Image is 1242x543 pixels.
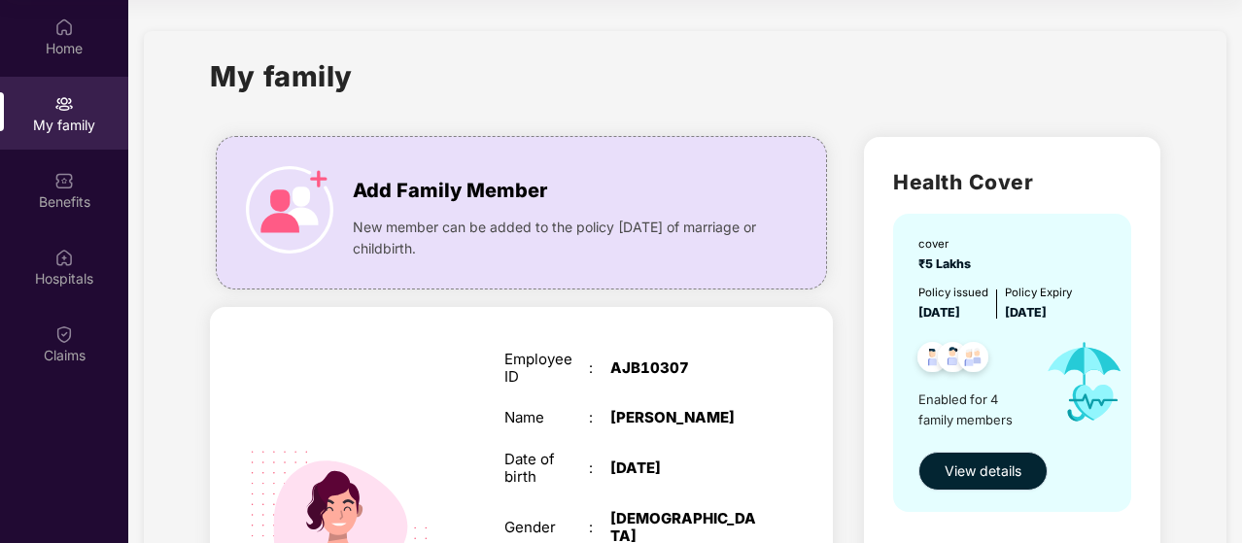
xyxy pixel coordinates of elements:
span: New member can be added to the policy [DATE] of marriage or childbirth. [353,217,766,259]
div: Policy issued [918,284,988,301]
img: icon [246,166,333,254]
div: : [589,359,610,377]
span: ₹5 Lakhs [918,256,977,271]
div: Gender [504,519,589,536]
div: : [589,409,610,426]
div: Date of birth [504,451,589,486]
img: svg+xml;base64,PHN2ZyB4bWxucz0iaHR0cDovL3d3dy53My5vcmcvMjAwMC9zdmciIHdpZHRoPSI0OC45NDMiIGhlaWdodD... [929,336,977,384]
button: View details [918,452,1048,491]
div: Policy Expiry [1005,284,1072,301]
span: Enabled for 4 family members [918,390,1030,429]
img: svg+xml;base64,PHN2ZyB4bWxucz0iaHR0cDovL3d3dy53My5vcmcvMjAwMC9zdmciIHdpZHRoPSI0OC45NDMiIGhlaWdodD... [909,336,956,384]
img: svg+xml;base64,PHN2ZyB4bWxucz0iaHR0cDovL3d3dy53My5vcmcvMjAwMC9zdmciIHdpZHRoPSI0OC45NDMiIGhlaWdodD... [949,336,997,384]
div: AJB10307 [610,359,758,377]
div: Name [504,409,589,426]
img: svg+xml;base64,PHN2ZyBpZD0iSG9tZSIgeG1sbnM9Imh0dHA6Ly93d3cudzMub3JnLzIwMDAvc3ZnIiB3aWR0aD0iMjAiIG... [54,17,74,37]
img: svg+xml;base64,PHN2ZyBpZD0iQ2xhaW0iIHhtbG5zPSJodHRwOi8vd3d3LnczLm9yZy8yMDAwL3N2ZyIgd2lkdGg9IjIwIi... [54,324,74,344]
img: svg+xml;base64,PHN2ZyBpZD0iQmVuZWZpdHMiIHhtbG5zPSJodHRwOi8vd3d3LnczLm9yZy8yMDAwL3N2ZyIgd2lkdGg9Ij... [54,171,74,190]
img: icon [1030,322,1140,442]
img: svg+xml;base64,PHN2ZyB3aWR0aD0iMjAiIGhlaWdodD0iMjAiIHZpZXdCb3g9IjAgMCAyMCAyMCIgZmlsbD0ibm9uZSIgeG... [54,94,74,114]
h1: My family [210,54,353,98]
div: : [589,459,610,477]
h2: Health Cover [893,166,1130,198]
span: [DATE] [1005,305,1047,320]
div: [PERSON_NAME] [610,409,758,426]
img: svg+xml;base64,PHN2ZyBpZD0iSG9zcGl0YWxzIiB4bWxucz0iaHR0cDovL3d3dy53My5vcmcvMjAwMC9zdmciIHdpZHRoPS... [54,248,74,267]
div: Employee ID [504,351,589,386]
span: Add Family Member [353,176,547,206]
span: View details [945,460,1021,482]
span: [DATE] [918,305,960,320]
div: [DATE] [610,459,758,477]
div: : [589,519,610,536]
div: cover [918,235,977,253]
